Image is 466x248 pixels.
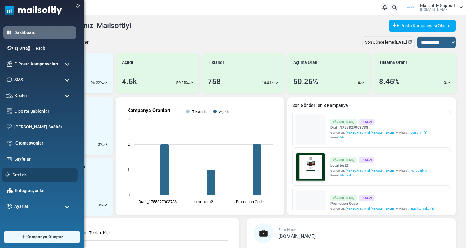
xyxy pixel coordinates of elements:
img: domain-health-icon.svg [7,124,12,129]
a: Demo 41 (2) [410,130,427,135]
text: Tıklandı [192,109,206,114]
span: Hello test [338,174,351,177]
b: [DATE] [395,40,407,44]
div: 50.25% [293,76,318,87]
img: contacts-icon.svg [6,93,13,98]
span: Mailsoftly Support [420,3,455,8]
span: Hello [338,136,345,139]
span: Tıklama Oranı [379,59,407,66]
p: 0 [444,80,446,86]
span: E-Posta Kampanyaları [14,61,58,67]
div: Konu: [330,173,427,178]
span: Kampanya Oluştur [26,234,63,240]
a: Destek [12,171,74,178]
div: Konu: [330,135,427,140]
a: Son Gönderilen 3 Kampanya [292,102,451,109]
div: Design [359,157,374,162]
a: Promotion Code [330,201,434,206]
p: 0 [98,202,100,208]
a: Entegrasyonlar [15,187,73,194]
text: Toplam Kişi [89,230,110,235]
p: 16.81% [262,80,274,86]
text: Draft_1755827903738 [138,200,176,204]
p: 0 [358,80,360,86]
text: Promotion Code [236,200,264,204]
div: Gönderilmiş [330,119,357,124]
a: İş Ortağı Hesabı [15,45,73,52]
a: E-Posta Kampanyası Oluştur [389,20,456,32]
a: betul test2 [330,163,427,168]
a: Otomasyonlar [15,140,73,146]
text: Açıldı [219,109,229,114]
img: support-icon.svg [5,172,10,178]
a: User Logo Mailsoftly Support [DOMAIN_NAME] [403,3,463,12]
h1: Test {(email)} [28,107,186,117]
div: Design [359,119,374,124]
img: email-templates-icon.svg [7,108,12,114]
a: Sayfalar [14,156,73,162]
text: Kampanya Oranları [127,107,170,113]
img: landing_pages.svg [7,156,12,162]
span: [PERSON_NAME] [PERSON_NAME] [346,130,395,135]
img: workflow.svg [7,140,13,147]
a: Draft_1755827903738 [330,125,427,130]
text: 3 [128,117,130,121]
a: [DOMAIN_NAME] [278,234,316,239]
div: 8.45% [379,76,400,87]
span: Firm Name [278,228,297,232]
strong: Shop Now and Save Big! [81,126,133,131]
a: E-posta Şablonları [14,108,73,115]
span: [PERSON_NAME] [PERSON_NAME] [346,168,395,173]
img: campaigns-icon.png [7,61,12,67]
p: Lorem ipsum dolor sit amet, consectetur adipiscing elit, sed do eiusmod tempor incididunt [33,162,181,168]
div: Gönderen: Alıcılar:: [330,168,427,173]
div: % [98,141,107,148]
a: test betul (3) [410,168,427,173]
div: Gönderen: Alıcılar:: [330,130,427,135]
span: Kişiler [15,92,27,99]
div: Gönderilmiş [330,157,357,162]
div: % [98,202,107,208]
text: 2 [128,142,130,147]
div: Son Güncelleme: [362,36,415,48]
span: SMS [14,77,23,83]
span: Ayarlar [14,203,28,210]
span: [DOMAIN_NAME] [420,8,448,11]
span: [PERSON_NAME] [PERSON_NAME] [346,206,395,211]
strong: Follow Us [95,146,119,151]
p: 96.22% [90,80,103,86]
span: Açıldı [122,59,133,66]
div: Gönderen: Alıcılar:: [330,206,434,211]
a: Shop Now and Save Big! [75,123,139,134]
div: 758 [208,76,221,87]
div: Design [359,195,374,200]
div: 4.5k [122,76,137,87]
svg: Kampanya Oranları [121,102,279,210]
a: Dashboard [14,29,73,36]
span: [DOMAIN_NAME] [278,233,316,239]
p: 50.25% [176,80,189,86]
a: [PERSON_NAME] Sağlığı [14,124,73,130]
text: 1 [128,167,130,172]
img: sms-icon.png [7,77,12,82]
a: Refresh Stats [408,40,412,44]
img: User Logo [403,3,419,12]
a: SMS [DATE]... (3) [410,206,434,211]
text: 0 [128,193,130,197]
img: dashboard-icon-active.svg [7,30,12,35]
img: settings-icon.svg [7,204,12,209]
text: betul test2 [194,200,213,204]
span: Tıklandı [208,59,224,66]
div: Gönderilmiş [330,195,357,200]
p: 0 [98,141,100,148]
span: Açılma Oranı [293,59,319,66]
